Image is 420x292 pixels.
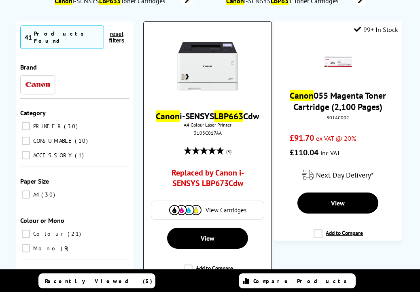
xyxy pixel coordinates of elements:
[167,228,248,249] a: View
[253,277,351,285] span: Compare Products
[226,144,231,159] span: (3)
[320,149,340,157] span: inc VAT
[20,63,37,71] span: Brand
[324,48,352,76] img: Canon-Magenta-055-Toner-Small.gif
[61,245,70,252] span: 9
[25,82,50,87] img: Canon
[290,133,314,143] span: £91.70
[316,134,356,142] span: ex VAT @ 20%
[22,190,30,199] input: A4 30
[331,199,345,207] span: View
[184,264,233,280] label: Add to Compare
[290,147,318,158] span: £110.04
[314,229,363,245] label: Add to Compare
[156,110,259,122] a: Canoni-SENSYSLBP663Cdw
[20,216,64,224] span: Colour or Mono
[155,205,260,215] a: View Cartridges
[22,151,30,159] input: ACCESSORY 1
[280,114,396,121] div: 3014C002
[45,277,153,285] span: Recently Viewed (5)
[160,167,255,193] a: Replaced by Canon i-SENSYS LBP673Cdw
[22,122,30,130] input: PRINTER 30
[177,36,238,97] img: Canon-LBP663Cdw-Front-Small.jpg
[316,170,373,180] span: Next Day Delivery*
[169,205,202,215] img: Cartridges
[75,137,90,144] span: 10
[354,25,398,34] div: 99+ In Stock
[104,30,129,44] button: reset filters
[214,110,243,122] mark: LBP663
[148,122,267,128] span: A4 Colour Laser Printer
[31,137,74,144] span: CONSUMABLE
[75,152,86,159] span: 1
[20,177,49,185] span: Paper Size
[31,230,67,237] span: Colour
[31,152,74,159] span: ACCESSORY
[290,90,314,101] mark: Canon
[38,273,155,288] a: Recently Viewed (5)
[297,193,379,214] a: View
[31,245,60,252] span: Mono
[278,164,398,186] div: modal_delivery
[64,123,80,130] span: 30
[22,230,30,238] input: Colour 21
[68,230,83,237] span: 21
[239,273,356,288] a: Compare Products
[156,110,180,122] mark: Canon
[22,137,30,145] input: CONSUMABLE 10
[201,234,214,242] span: View
[31,123,63,130] span: PRINTER
[41,191,57,198] span: 30
[31,191,40,198] span: A4
[22,244,30,252] input: Mono 9
[25,33,32,41] span: 41
[20,109,46,117] span: Category
[150,130,265,136] div: 3103C017AA
[206,206,246,214] span: View Cartridges
[34,30,100,44] div: Products Found
[290,90,386,112] a: Canon055 Magenta Toner Cartridge (2,100 Pages)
